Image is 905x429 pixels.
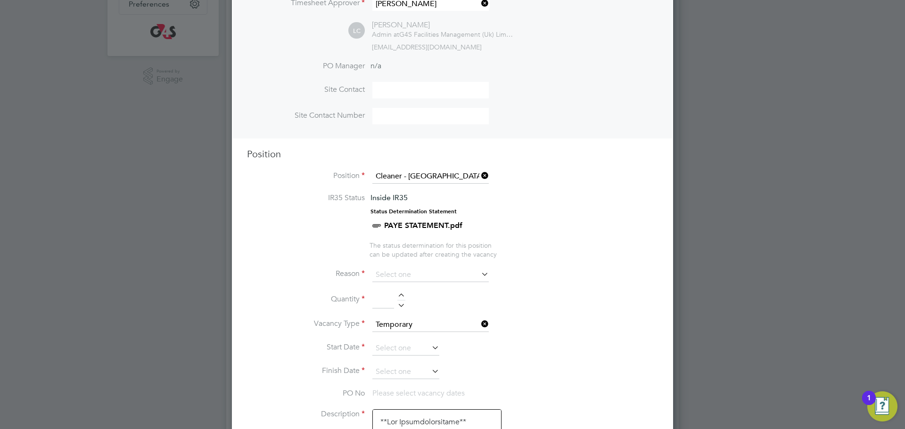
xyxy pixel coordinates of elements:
label: PO No [247,389,365,398]
span: LC [348,23,365,39]
label: Start Date [247,342,365,352]
label: Quantity [247,294,365,304]
label: Vacancy Type [247,319,365,329]
label: IR35 Status [247,193,365,203]
label: Reason [247,269,365,279]
div: [PERSON_NAME] [372,20,513,30]
h3: Position [247,148,658,160]
a: PAYE STATEMENT.pdf [384,221,462,230]
span: Admin at [372,30,399,39]
span: n/a [370,61,381,71]
button: Open Resource Center, 1 new notification [867,391,897,421]
span: The status determination for this position can be updated after creating the vacancy [370,241,497,258]
input: Search for... [372,170,489,184]
span: Please select vacancy dates [372,389,465,398]
label: Site Contact [247,85,365,95]
label: PO Manager [247,61,365,71]
label: Finish Date [247,366,365,376]
label: Site Contact Number [247,111,365,121]
label: Position [247,171,365,181]
input: Select one [372,268,489,282]
div: 1 [867,398,871,410]
span: Inside IR35 [370,193,408,202]
label: Description [247,409,365,419]
div: G4S Facilities Management (Uk) Limited [372,30,513,39]
span: [EMAIL_ADDRESS][DOMAIN_NAME] [372,43,482,51]
strong: Status Determination Statement [370,208,457,215]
